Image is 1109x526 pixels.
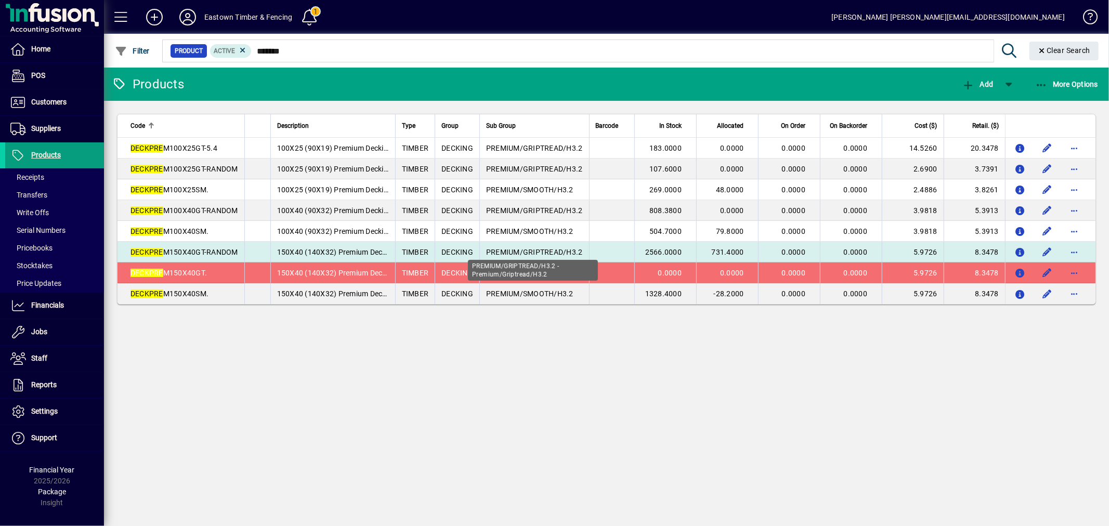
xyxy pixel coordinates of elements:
a: Stocktakes [5,257,104,274]
td: 14.5260 [882,138,943,159]
span: TIMBER [402,227,429,235]
td: 3.9818 [882,221,943,242]
span: Write Offs [10,208,49,217]
td: 5.3913 [944,200,1005,221]
span: Jobs [31,327,47,336]
span: DECKING [441,144,473,152]
span: 0.0000 [844,248,868,256]
span: 0.0000 [844,290,868,298]
span: Product [175,46,203,56]
span: DECKING [441,269,473,277]
button: Edit [1039,223,1055,240]
span: Staff [31,354,47,362]
button: More options [1066,265,1082,281]
td: 3.8261 [944,179,1005,200]
span: Stocktakes [10,261,53,270]
em: DECKPRE [131,269,163,277]
a: Settings [5,399,104,425]
div: Barcode [596,120,628,131]
span: 0.0000 [782,248,806,256]
span: DECKING [441,248,473,256]
span: DECKING [441,186,473,194]
button: Add [138,8,171,27]
a: Staff [5,346,104,372]
span: 150X40 (140X32) Premium Decking H3.2 Griptread [277,269,448,277]
a: Receipts [5,168,104,186]
span: 183.0000 [649,144,682,152]
span: 0.0000 [844,165,868,173]
td: 8.3478 [944,262,1005,283]
span: TIMBER [402,186,429,194]
span: Products [31,151,61,159]
button: Edit [1039,265,1055,281]
button: More options [1066,140,1082,156]
span: Barcode [596,120,619,131]
span: PREMIUM/SMOOTH/H3.2 [486,290,573,298]
span: DECKING [441,165,473,173]
span: On Backorder [830,120,867,131]
span: M100X25GT-RANDOM [131,165,238,173]
a: Transfers [5,186,104,204]
span: DECKING [441,206,473,215]
a: POS [5,63,104,89]
span: 0.0000 [844,206,868,215]
td: 8.3478 [944,242,1005,262]
span: 100X25 (90X19) Premium Decking H3.2 Griptread - Per Mtr [277,165,474,173]
span: 0.0000 [782,206,806,215]
span: M100X25SM. [131,186,208,194]
span: DECKING [441,227,473,235]
td: 5.9726 [882,283,943,304]
button: Clear [1029,42,1099,60]
span: More Options [1035,80,1099,88]
span: 2566.0000 [645,248,682,256]
em: DECKPRE [131,248,163,256]
span: M150X40GT. [131,269,207,277]
span: TIMBER [402,206,429,215]
div: [PERSON_NAME] [PERSON_NAME][EMAIL_ADDRESS][DOMAIN_NAME] [831,9,1065,25]
td: 5.3913 [944,221,1005,242]
button: More options [1066,181,1082,198]
button: More options [1066,202,1082,219]
button: More options [1066,285,1082,302]
span: PREMIUM/GRIPTREAD/H3.2 [486,144,583,152]
td: 5.9726 [882,242,943,262]
button: More Options [1033,75,1101,94]
div: Description [277,120,389,131]
div: Type [402,120,429,131]
div: PREMIUM/GRIPTREAD/H3.2 - Premium/Griptread/H3.2 [468,260,598,281]
span: 0.0000 [782,144,806,152]
span: POS [31,71,45,80]
td: 3.7391 [944,159,1005,179]
a: Knowledge Base [1075,2,1096,36]
button: Edit [1039,285,1055,302]
span: 0.0000 [720,206,744,215]
button: Edit [1039,244,1055,260]
td: 3.9818 [882,200,943,221]
a: Jobs [5,319,104,345]
span: 0.0000 [844,227,868,235]
span: Price Updates [10,279,61,287]
span: 504.7000 [649,227,682,235]
span: M150X40GT-RANDOM [131,248,238,256]
div: Sub Group [486,120,583,131]
button: Profile [171,8,204,27]
a: Pricebooks [5,239,104,257]
span: Home [31,45,50,53]
a: Financials [5,293,104,319]
span: 0.0000 [782,227,806,235]
a: Write Offs [5,204,104,221]
span: M150X40SM. [131,290,208,298]
div: Code [131,120,238,131]
span: 0.0000 [782,186,806,194]
span: 0.0000 [782,269,806,277]
span: 0.0000 [720,165,744,173]
a: Support [5,425,104,451]
span: PREMIUM/SMOOTH/H3.2 [486,186,573,194]
em: DECKPRE [131,165,163,173]
em: DECKPRE [131,290,163,298]
button: Edit [1039,140,1055,156]
span: M100X40SM. [131,227,208,235]
em: DECKPRE [131,144,163,152]
span: Reports [31,380,57,389]
span: Group [441,120,459,131]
